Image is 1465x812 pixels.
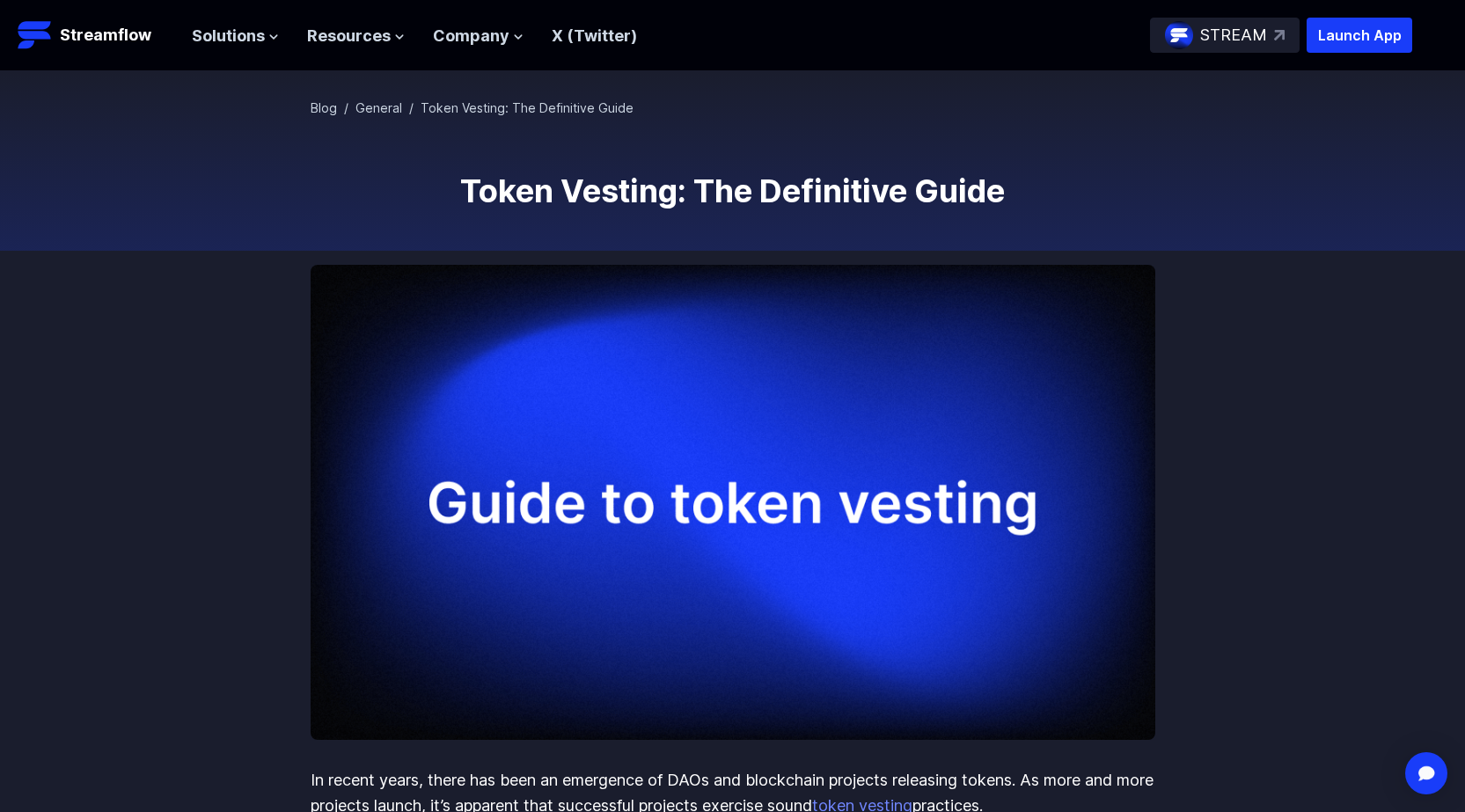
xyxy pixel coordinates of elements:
[311,100,337,115] a: Blog
[60,23,151,48] p: Streamflow
[1307,18,1412,53] button: Launch App
[1405,752,1447,794] div: Open Intercom Messenger
[421,100,634,115] span: Token Vesting: The Definitive Guide
[311,265,1155,740] img: Token Vesting: The Definitive Guide
[409,100,414,115] span: /
[307,24,391,49] span: Resources
[18,18,53,53] img: Streamflow Logo
[1200,23,1267,48] p: STREAM
[307,24,405,49] button: Resources
[18,18,174,53] a: Streamflow
[1150,18,1300,53] a: STREAM
[1274,30,1285,40] img: top-right-arrow.svg
[355,100,402,115] a: General
[433,24,524,49] button: Company
[311,173,1155,208] h1: Token Vesting: The Definitive Guide
[433,24,509,49] span: Company
[1165,21,1193,49] img: streamflow-logo-circle.png
[552,26,637,45] a: X (Twitter)
[192,24,265,49] span: Solutions
[192,24,279,49] button: Solutions
[344,100,348,115] span: /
